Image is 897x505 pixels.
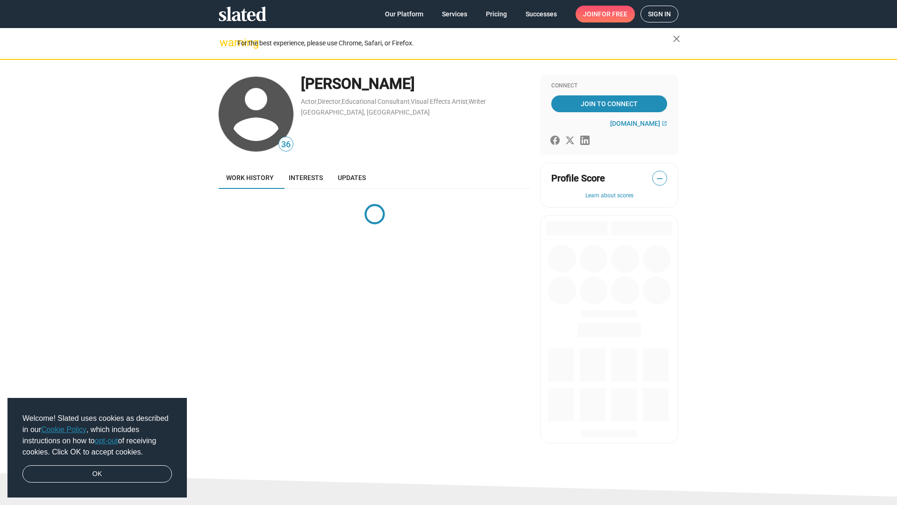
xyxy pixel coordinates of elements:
div: [PERSON_NAME] [301,74,531,94]
a: Actor [301,98,317,105]
span: — [653,173,667,185]
span: Services [442,6,467,22]
a: Interests [281,166,330,189]
span: Interests [289,174,323,181]
span: Updates [338,174,366,181]
span: Welcome! Slated uses cookies as described in our , which includes instructions on how to of recei... [22,413,172,458]
a: Visual Effects Artist [411,98,468,105]
a: Services [434,6,475,22]
div: Connect [551,82,667,90]
span: Successes [526,6,557,22]
a: Joinfor free [576,6,635,22]
a: Work history [219,166,281,189]
a: dismiss cookie message [22,465,172,483]
a: Cookie Policy [41,426,86,433]
a: [GEOGRAPHIC_DATA], [GEOGRAPHIC_DATA] [301,108,430,116]
span: Profile Score [551,172,605,185]
a: Educational Consultant [342,98,410,105]
span: Pricing [486,6,507,22]
a: Writer [469,98,486,105]
span: , [468,100,469,105]
mat-icon: close [671,33,682,44]
span: [DOMAIN_NAME] [610,120,660,127]
div: cookieconsent [7,398,187,498]
span: , [410,100,411,105]
span: Work history [226,174,274,181]
mat-icon: warning [220,37,231,48]
a: Join To Connect [551,95,667,112]
span: for free [598,6,627,22]
span: , [317,100,318,105]
button: Learn about scores [551,192,667,200]
a: Updates [330,166,373,189]
a: Sign in [641,6,678,22]
a: opt-out [95,437,118,445]
span: 36 [279,138,293,151]
span: Sign in [648,6,671,22]
a: Our Platform [377,6,431,22]
a: Director [318,98,341,105]
a: Pricing [478,6,514,22]
div: For the best experience, please use Chrome, Safari, or Firefox. [237,37,673,50]
span: Join To Connect [553,95,665,112]
a: Successes [518,6,564,22]
span: Join [583,6,627,22]
span: Our Platform [385,6,423,22]
a: [DOMAIN_NAME] [610,120,667,127]
mat-icon: open_in_new [662,121,667,126]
